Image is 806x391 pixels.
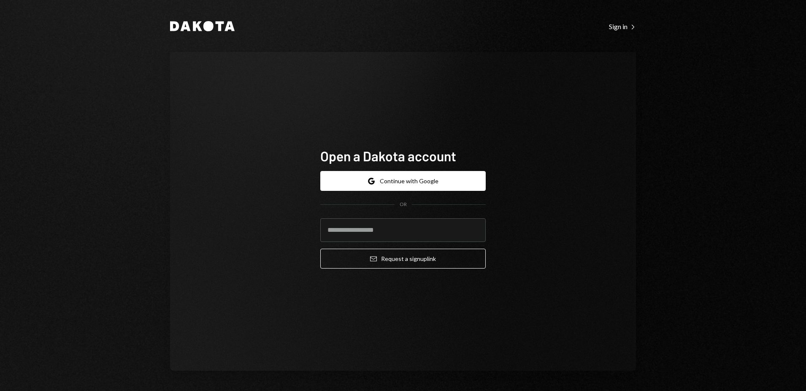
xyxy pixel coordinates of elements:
a: Sign in [609,22,636,31]
h1: Open a Dakota account [320,147,486,164]
button: Continue with Google [320,171,486,191]
button: Request a signuplink [320,249,486,269]
div: OR [400,201,407,208]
